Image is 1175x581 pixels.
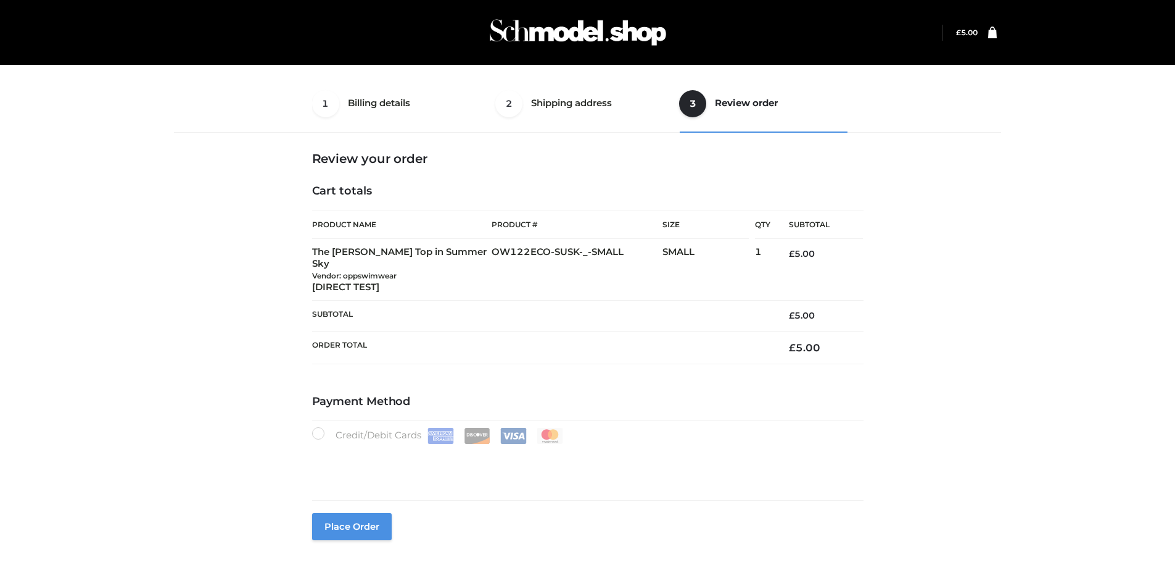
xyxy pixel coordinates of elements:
th: Size [662,211,749,239]
bdi: 5.00 [956,28,978,37]
span: £ [789,310,794,321]
small: Vendor: oppswimwear [312,271,397,280]
bdi: 5.00 [789,310,815,321]
th: Order Total [312,331,771,364]
td: 1 [755,239,770,301]
label: Credit/Debit Cards [312,427,564,444]
iframe: Secure payment input frame [310,441,861,487]
th: Product # [492,211,662,239]
span: £ [789,248,794,259]
button: Place order [312,513,392,540]
span: £ [956,28,961,37]
bdi: 5.00 [789,341,820,354]
img: Schmodel Admin 964 [485,8,670,57]
img: Amex [427,428,454,444]
td: SMALL [662,239,755,301]
span: £ [789,341,796,354]
bdi: 5.00 [789,248,815,259]
img: Visa [500,428,527,444]
img: Discover [464,428,490,444]
th: Qty [755,211,770,239]
img: Mastercard [537,428,563,444]
a: £5.00 [956,28,978,37]
h4: Cart totals [312,185,864,198]
td: OW122ECO-SUSK-_-SMALL [492,239,662,301]
th: Subtotal [312,301,771,331]
th: Subtotal [770,211,863,239]
h3: Review your order [312,151,864,166]
td: The [PERSON_NAME] Top in Summer Sky [DIRECT TEST] [312,239,492,301]
h4: Payment Method [312,395,864,409]
th: Product Name [312,211,492,239]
